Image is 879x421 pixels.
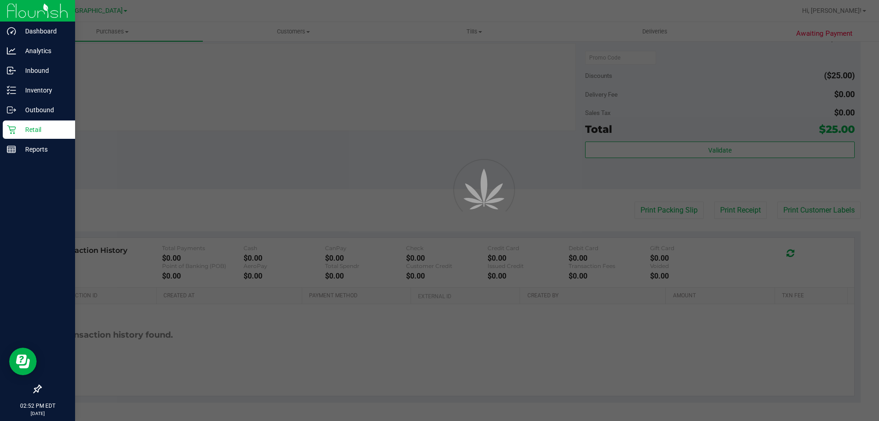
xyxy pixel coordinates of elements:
[16,26,71,37] p: Dashboard
[16,65,71,76] p: Inbound
[7,66,16,75] inline-svg: Inbound
[16,104,71,115] p: Outbound
[16,85,71,96] p: Inventory
[7,125,16,134] inline-svg: Retail
[7,27,16,36] inline-svg: Dashboard
[7,145,16,154] inline-svg: Reports
[7,86,16,95] inline-svg: Inventory
[16,144,71,155] p: Reports
[9,348,37,375] iframe: Resource center
[4,402,71,410] p: 02:52 PM EDT
[16,45,71,56] p: Analytics
[4,410,71,417] p: [DATE]
[7,46,16,55] inline-svg: Analytics
[7,105,16,115] inline-svg: Outbound
[16,124,71,135] p: Retail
